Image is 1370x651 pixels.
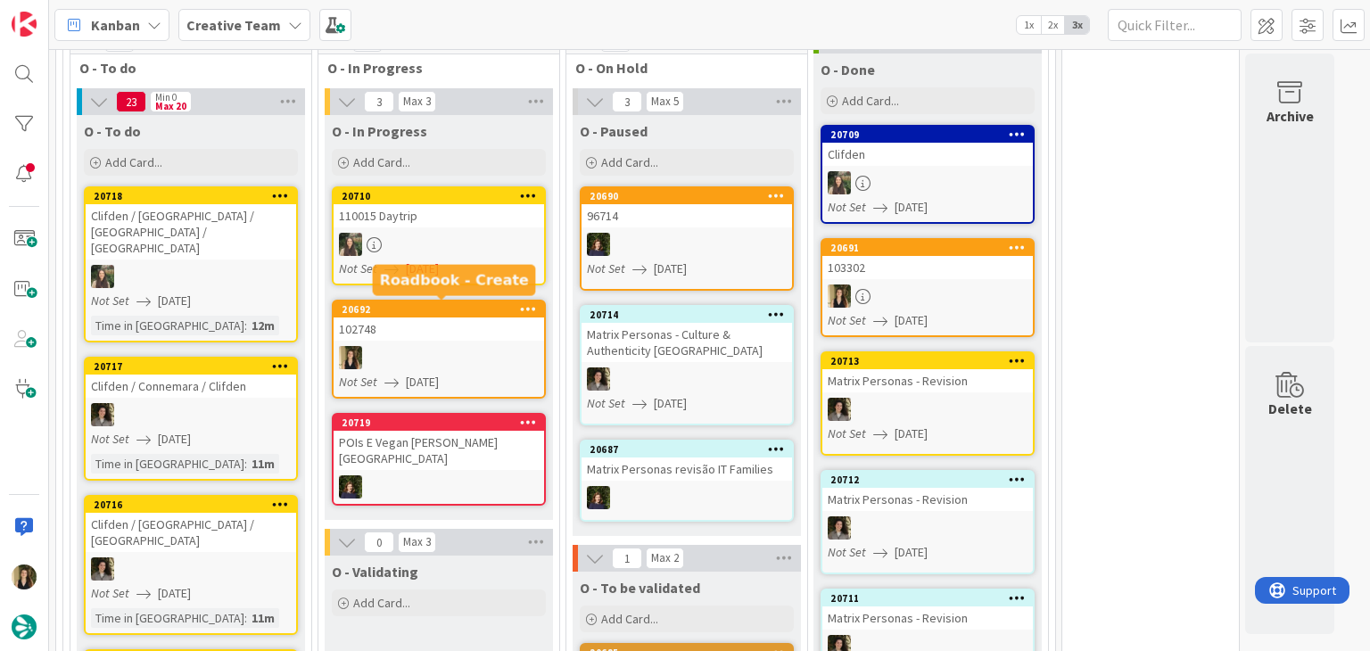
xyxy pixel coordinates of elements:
div: 20717Clifden / Connemara / Clifden [86,358,296,398]
div: 20718 [94,190,296,202]
div: 20709 [830,128,1033,141]
i: Not Set [91,585,129,601]
span: [DATE] [895,311,928,330]
div: 20691103302 [822,240,1033,279]
div: IG [822,171,1033,194]
div: POIs E Vegan [PERSON_NAME][GEOGRAPHIC_DATA] [334,431,544,470]
div: 20717 [94,360,296,373]
div: 20718Clifden / [GEOGRAPHIC_DATA] / [GEOGRAPHIC_DATA] / [GEOGRAPHIC_DATA] [86,188,296,260]
a: 20692102748SPNot Set[DATE] [332,300,546,399]
span: 3 [612,91,642,112]
span: Add Card... [353,154,410,170]
span: O - Done [821,61,875,78]
div: 20691 [822,240,1033,256]
div: 20711 [830,592,1033,605]
div: 20714 [590,309,792,321]
div: 20714 [582,307,792,323]
div: Clifden [822,143,1033,166]
img: SP [12,564,37,589]
div: SP [334,346,544,369]
div: Max 5 [651,97,679,106]
div: Time in [GEOGRAPHIC_DATA] [91,454,244,474]
i: Not Set [828,544,866,560]
div: 20719POIs E Vegan [PERSON_NAME][GEOGRAPHIC_DATA] [334,415,544,470]
img: SP [828,284,851,308]
div: MC [334,475,544,499]
div: 20690 [582,188,792,204]
span: O - To do [84,122,141,140]
a: 20714Matrix Personas - Culture & Authenticity [GEOGRAPHIC_DATA]MSNot Set[DATE] [580,305,794,425]
div: 20687 [590,443,792,456]
div: 20712 [830,474,1033,486]
div: 20711 [822,590,1033,606]
span: O - In Progress [332,122,427,140]
span: [DATE] [895,543,928,562]
span: [DATE] [158,292,191,310]
div: IG [86,265,296,288]
span: O - On Hold [575,59,785,77]
img: MS [828,398,851,421]
img: MS [587,367,610,391]
span: [DATE] [895,424,928,443]
span: 1 [612,548,642,569]
div: 20712 [822,472,1033,488]
span: O - Paused [580,122,648,140]
a: 20718Clifden / [GEOGRAPHIC_DATA] / [GEOGRAPHIC_DATA] / [GEOGRAPHIC_DATA]IGNot Set[DATE]Time in [G... [84,186,298,342]
div: Max 3 [403,97,431,106]
a: 20713Matrix Personas - RevisionMSNot Set[DATE] [821,351,1035,456]
div: 2069096714 [582,188,792,227]
a: 20712Matrix Personas - RevisionMSNot Set[DATE] [821,470,1035,574]
div: 12m [247,316,279,335]
span: 1x [1017,16,1041,34]
div: Matrix Personas - Culture & Authenticity [GEOGRAPHIC_DATA] [582,323,792,362]
div: IG [334,233,544,256]
img: Visit kanbanzone.com [12,12,37,37]
span: Add Card... [842,93,899,109]
h5: Roadbook - Create [380,271,529,288]
span: O - Validating [332,563,418,581]
div: 20690 [590,190,792,202]
div: 20719 [342,416,544,429]
a: 20719POIs E Vegan [PERSON_NAME][GEOGRAPHIC_DATA]MC [332,413,546,506]
input: Quick Filter... [1108,9,1242,41]
a: 20687Matrix Personas revisão IT FamiliesMC [580,440,794,522]
div: Matrix Personas - Revision [822,606,1033,630]
div: 20709Clifden [822,127,1033,166]
div: Matrix Personas - Revision [822,488,1033,511]
img: SP [339,346,362,369]
a: 20710110015 DaytripIGNot Set[DATE] [332,186,546,285]
div: Time in [GEOGRAPHIC_DATA] [91,608,244,628]
a: 20709ClifdenIGNot Set[DATE] [821,125,1035,224]
div: MS [582,367,792,391]
span: O - In Progress [327,59,537,77]
span: [DATE] [158,430,191,449]
div: 20718 [86,188,296,204]
div: Matrix Personas - Revision [822,369,1033,392]
i: Not Set [828,199,866,215]
b: Creative Team [186,16,281,34]
img: MS [91,557,114,581]
div: 20687 [582,441,792,457]
div: 20691 [830,242,1033,254]
img: IG [339,233,362,256]
span: 3x [1065,16,1089,34]
span: [DATE] [406,373,439,391]
a: 20717Clifden / Connemara / ClifdenMSNot Set[DATE]Time in [GEOGRAPHIC_DATA]:11m [84,357,298,481]
div: 20692 [342,303,544,316]
div: 20712Matrix Personas - Revision [822,472,1033,511]
div: 103302 [822,256,1033,279]
img: MC [339,475,362,499]
img: avatar [12,614,37,639]
div: 20709 [822,127,1033,143]
span: O - To be validated [580,579,700,597]
span: : [244,316,247,335]
div: Max 20 [155,102,186,111]
span: O - To do [79,59,289,77]
i: Not Set [587,395,625,411]
span: 23 [116,91,146,112]
i: Not Set [339,260,377,276]
div: 20713 [830,355,1033,367]
div: 11m [247,454,279,474]
div: 102748 [334,317,544,341]
div: 20716Clifden / [GEOGRAPHIC_DATA] / [GEOGRAPHIC_DATA] [86,497,296,552]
